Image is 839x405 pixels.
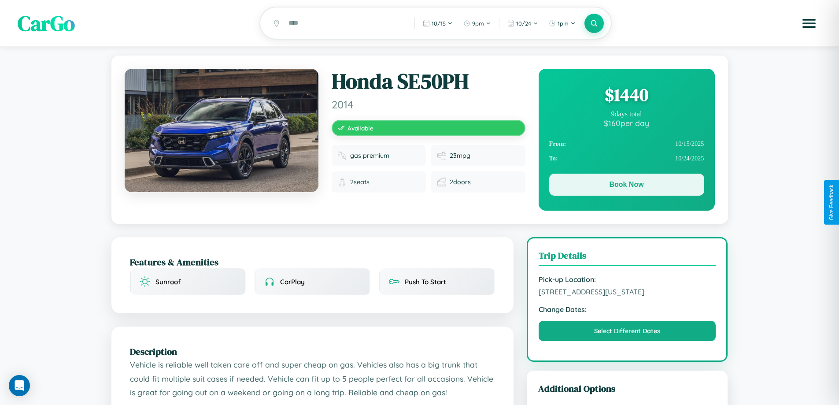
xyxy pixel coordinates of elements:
[155,278,181,286] span: Sunroof
[450,152,470,160] span: 23 mpg
[549,83,704,107] div: $ 1440
[125,69,318,192] img: Honda SE50PH 2014
[549,140,566,148] strong: From:
[130,345,495,358] h2: Description
[9,375,30,396] div: Open Intercom Messenger
[432,20,446,27] span: 10 / 15
[503,16,543,30] button: 10/24
[338,178,347,186] img: Seats
[539,305,716,314] strong: Change Dates:
[538,382,717,395] h3: Additional Options
[539,321,716,341] button: Select Different Dates
[405,278,446,286] span: Push To Start
[549,174,704,196] button: Book Now
[549,151,704,166] div: 10 / 24 / 2025
[558,20,569,27] span: 1pm
[332,69,525,94] h1: Honda SE50PH
[332,98,525,111] span: 2014
[130,358,495,400] p: Vehicle is reliable well taken care off and super cheap on gas. Vehicles also has a big trunk tha...
[130,256,495,268] h2: Features & Amenities
[549,155,558,162] strong: To:
[539,287,716,296] span: [STREET_ADDRESS][US_STATE]
[418,16,457,30] button: 10/15
[797,11,821,36] button: Open menu
[18,9,75,38] span: CarGo
[437,178,446,186] img: Doors
[549,110,704,118] div: 9 days total
[544,16,580,30] button: 1pm
[549,137,704,151] div: 10 / 15 / 2025
[549,118,704,128] div: $ 160 per day
[828,185,835,220] div: Give Feedback
[437,151,446,160] img: Fuel efficiency
[350,152,389,160] span: gas premium
[516,20,531,27] span: 10 / 24
[539,249,716,266] h3: Trip Details
[350,178,370,186] span: 2 seats
[280,278,305,286] span: CarPlay
[450,178,471,186] span: 2 doors
[338,151,347,160] img: Fuel type
[347,124,373,132] span: Available
[459,16,495,30] button: 9pm
[472,20,484,27] span: 9pm
[539,275,716,284] strong: Pick-up Location:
